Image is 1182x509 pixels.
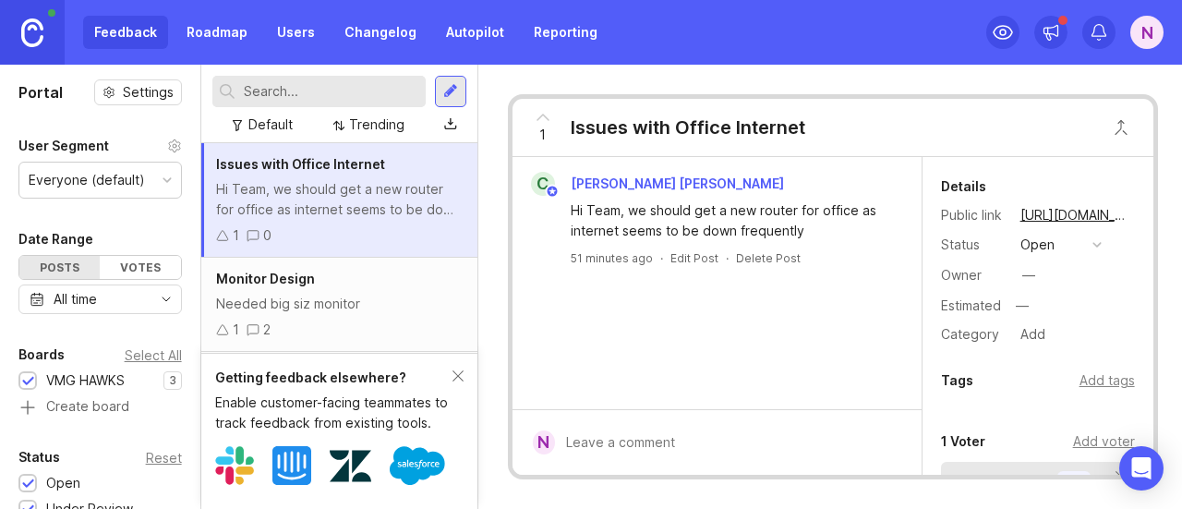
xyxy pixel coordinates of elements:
[941,176,986,198] div: Details
[216,156,385,172] span: Issues with Office Internet
[1020,235,1055,255] div: open
[941,265,1006,285] div: Owner
[169,373,176,388] p: 3
[941,299,1001,312] div: Estimated
[19,256,100,279] div: Posts
[244,81,418,102] input: Search...
[1103,109,1140,146] button: Close button
[736,250,801,266] div: Delete Post
[201,258,477,352] a: Monitor DesignNeeded big siz monitor12
[100,256,180,279] div: Votes
[216,271,315,286] span: Monitor Design
[435,16,515,49] a: Autopilot
[571,115,805,140] div: Issues with Office Internet
[1119,446,1164,491] div: Open Intercom Messenger
[18,228,93,250] div: Date Range
[18,400,182,417] a: Create board
[175,16,259,49] a: Roadmap
[571,250,653,266] a: 51 minutes ago
[94,79,182,105] button: Settings
[201,352,477,467] a: Intuttive DashboardHi I need new dashvoard design for Admin11
[1015,322,1051,346] div: Add
[46,473,80,493] div: Open
[151,292,181,307] svg: toggle icon
[216,179,463,220] div: Hi Team, we should get a new router for office as internet seems to be down frequently
[266,16,326,49] a: Users
[272,446,311,485] img: Intercom logo
[233,225,239,246] div: 1
[216,294,463,314] div: Needed big siz monitor
[941,370,973,392] div: Tags
[263,320,271,340] div: 2
[233,320,239,340] div: 1
[1022,265,1035,285] div: —
[523,16,609,49] a: Reporting
[941,430,985,453] div: 1 Voter
[941,324,1006,345] div: Category
[1006,322,1051,346] a: Add
[531,172,555,196] div: C
[941,235,1006,255] div: Status
[1065,473,1083,488] p: Tip
[215,446,254,485] img: Slack logo
[29,170,145,190] div: Everyone (default)
[18,446,60,468] div: Status
[660,250,663,266] div: ·
[941,205,1006,225] div: Public link
[330,445,371,487] img: Zendesk logo
[333,16,428,49] a: Changelog
[1130,16,1164,49] button: N
[545,185,559,199] img: member badge
[201,143,477,258] a: Issues with Office InternetHi Team, we should get a new router for office as internet seems to be...
[1079,370,1135,391] div: Add tags
[54,289,97,309] div: All time
[670,250,718,266] div: Edit Post
[539,125,546,145] span: 1
[215,393,452,433] div: Enable customer-facing teammates to track feedback from existing tools.
[46,370,125,391] div: VMG HAWKS
[215,368,452,388] div: Getting feedback elsewhere?
[520,172,799,196] a: C[PERSON_NAME] [PERSON_NAME]
[1073,431,1135,452] div: Add voter
[571,176,784,191] span: [PERSON_NAME] [PERSON_NAME]
[18,344,65,366] div: Boards
[18,135,109,157] div: User Segment
[263,225,271,246] div: 0
[533,430,555,454] div: N
[146,453,182,463] div: Reset
[125,350,182,360] div: Select All
[1010,294,1034,318] div: —
[390,438,445,493] img: Salesforce logo
[349,115,404,135] div: Trending
[18,81,63,103] h1: Portal
[123,83,174,102] span: Settings
[1015,203,1135,227] a: [URL][DOMAIN_NAME]
[21,18,43,47] img: Canny Home
[726,250,729,266] div: ·
[571,200,885,241] div: Hi Team, we should get a new router for office as internet seems to be down frequently
[248,115,293,135] div: Default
